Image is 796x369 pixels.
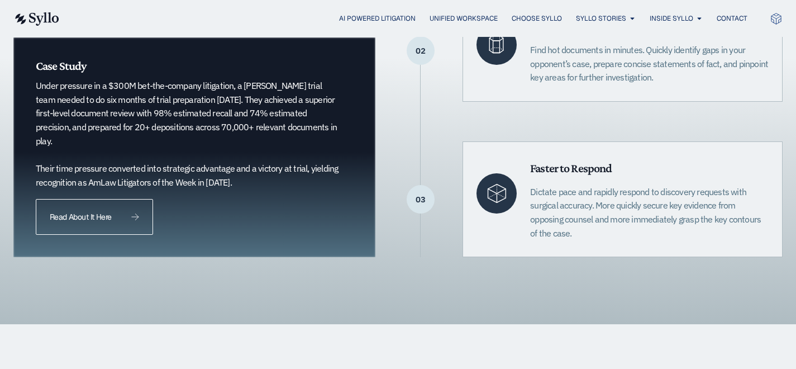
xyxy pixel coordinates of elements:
a: Unified Workspace [430,13,498,23]
a: Contact [717,13,747,23]
span: Read About It Here [50,213,111,221]
a: Syllo Stories [576,13,626,23]
a: Read About It Here [36,199,153,235]
span: Case Study [36,59,86,73]
div: Menu Toggle [82,13,747,24]
p: Under pressure in a $300M bet-the-company litigation, a [PERSON_NAME] trial team needed to do six... [36,79,342,189]
nav: Menu [82,13,747,24]
span: Faster to Respond [530,161,612,175]
p: 02 [407,50,435,51]
p: Find hot documents in minutes. Quickly identify gaps in your opponent’s case, prepare concise sta... [530,43,769,84]
p: 03 [407,199,435,200]
p: Dictate pace and rapidly respond to discovery requests with surgical accuracy. More quickly secur... [530,185,769,240]
img: syllo [13,12,59,26]
a: AI Powered Litigation [339,13,416,23]
a: Choose Syllo [512,13,562,23]
a: Inside Syllo [650,13,693,23]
